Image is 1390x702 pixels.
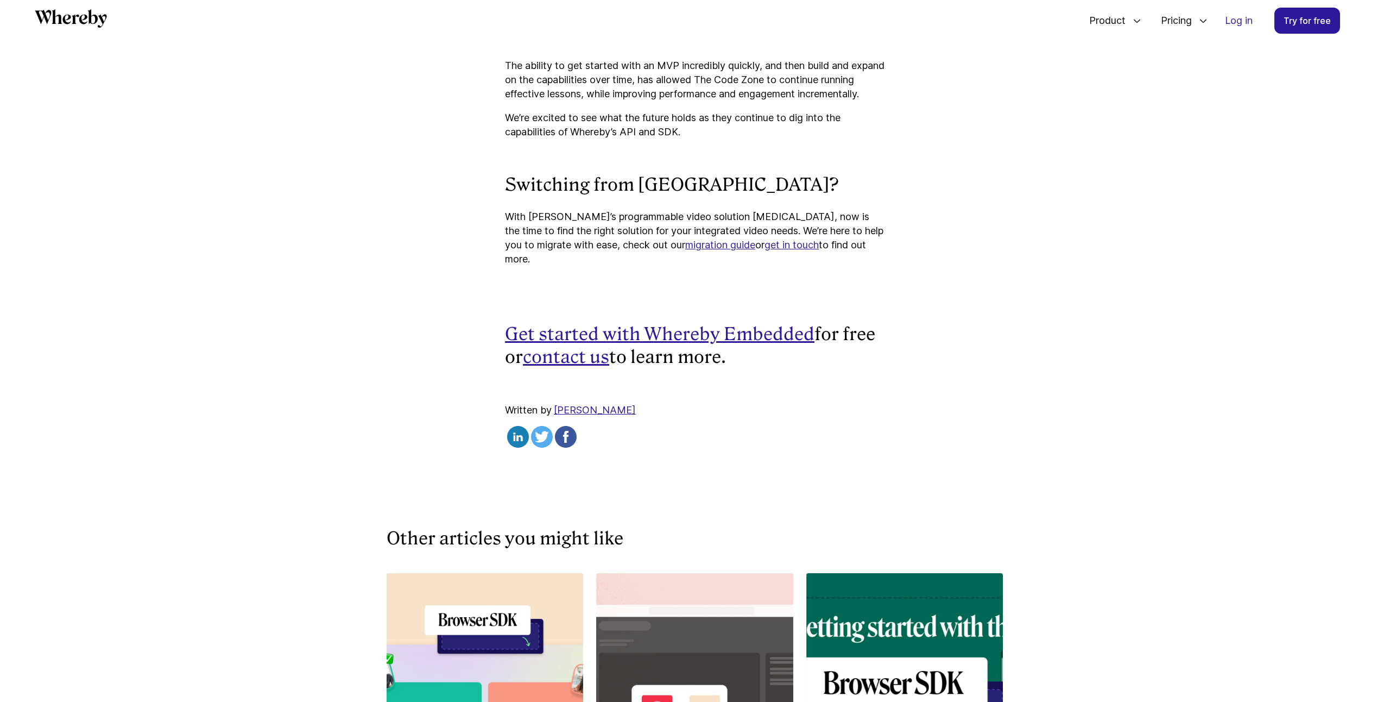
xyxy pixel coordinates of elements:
[1274,8,1340,34] a: Try for free
[505,111,885,139] p: We’re excited to see what the future holds as they continue to dig into the capabilities of Where...
[505,403,885,452] div: Written by
[505,59,885,101] p: The ability to get started with an MVP incredibly quickly, and then build and expand on the capab...
[764,239,819,250] a: get in touch
[505,301,885,369] h3: for free or to learn more.
[523,347,609,367] a: contact us
[387,525,1003,551] h3: Other articles you might like
[1150,3,1195,39] span: Pricing
[555,426,577,448] img: facebook
[505,324,814,344] a: Get started with Whereby Embedded
[35,9,107,32] a: Whereby
[685,239,755,250] a: migration guide
[505,210,885,266] p: With [PERSON_NAME]’s programmable video solution [MEDICAL_DATA], now is the time to find the righ...
[505,174,885,197] h3: Switching from [GEOGRAPHIC_DATA]?
[1078,3,1128,39] span: Product
[507,426,529,448] img: linkedin
[554,404,636,416] a: [PERSON_NAME]
[35,9,107,28] svg: Whereby
[531,426,553,448] img: twitter
[1216,8,1261,33] a: Log in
